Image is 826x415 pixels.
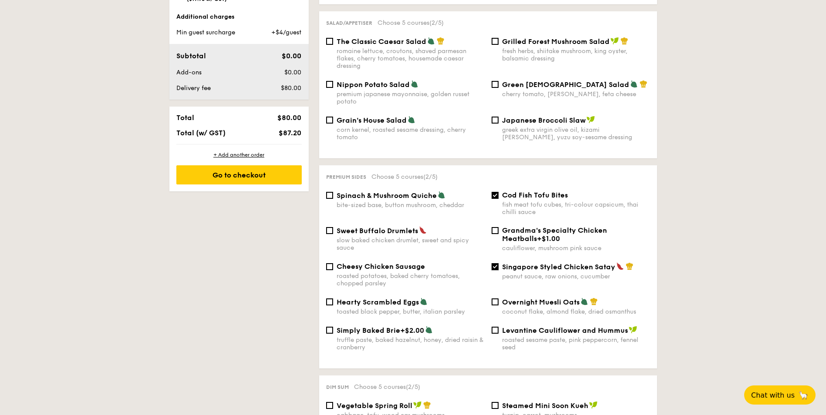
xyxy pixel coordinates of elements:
[326,227,333,234] input: Sweet Buffalo Drumletsslow baked chicken drumlet, sweet and spicy sauce
[502,47,650,62] div: fresh herbs, shiitake mushroom, king oyster, balsamic dressing
[420,298,428,305] img: icon-vegetarian.fe4039eb.svg
[502,116,586,124] span: Japanese Broccoli Slaw
[326,117,333,124] input: Grain's House Saladcorn kernel, roasted sesame dressing, cherry tomato
[371,173,438,181] span: Choose 5 courses
[587,116,595,124] img: icon-vegan.f8ff3823.svg
[176,84,211,92] span: Delivery fee
[640,80,647,88] img: icon-chef-hat.a58ddaea.svg
[502,90,650,98] div: cherry tomato, [PERSON_NAME], feta cheese
[337,237,485,251] div: slow baked chicken drumlet, sweet and spicy sauce
[502,244,650,252] div: cauliflower, mushroom pink sauce
[326,192,333,199] input: Spinach & Mushroom Quichebite-sized base, button mushroom, cheddar
[502,263,615,271] span: Singapore Styled Chicken Satay
[326,327,333,334] input: Simply Baked Brie+$2.00truffle paste, baked hazelnut, honey, dried raisin & cranberry
[537,234,560,243] span: +$1.00
[176,129,226,137] span: Total (w/ GST)
[176,69,202,76] span: Add-ons
[437,37,445,45] img: icon-chef-hat.a58ddaea.svg
[427,37,435,45] img: icon-vegetarian.fe4039eb.svg
[429,19,444,27] span: (2/5)
[337,37,426,46] span: The Classic Caesar Salad
[492,327,499,334] input: Levantine Cauliflower and Hummusroasted sesame paste, pink peppercorn, fennel seed
[337,191,437,200] span: Spinach & Mushroom Quiche
[502,201,650,216] div: fish meat tofu cubes, tri-colour capsicum, thai chilli sauce
[629,326,637,334] img: icon-vegan.f8ff3823.svg
[337,308,485,315] div: toasted black pepper, butter, italian parsley
[282,52,301,60] span: $0.00
[337,336,485,351] div: truffle paste, baked hazelnut, honey, dried raisin & cranberry
[502,126,650,141] div: greek extra virgin olive oil, kizami [PERSON_NAME], yuzu soy-sesame dressing
[751,391,795,399] span: Chat with us
[337,201,485,209] div: bite-sized base, button mushroom, cheddar
[798,390,809,400] span: 🦙
[337,272,485,287] div: roasted potatoes, baked cherry tomatoes, chopped parsley
[744,385,816,405] button: Chat with us🦙
[337,47,485,70] div: romaine lettuce, croutons, shaved parmesan flakes, cherry tomatoes, housemade caesar dressing
[492,402,499,409] input: Steamed Mini Soon Kuehturnip, carrot, mushrooms
[590,298,598,305] img: icon-chef-hat.a58ddaea.svg
[620,37,628,45] img: icon-chef-hat.a58ddaea.svg
[616,262,624,270] img: icon-spicy.37a8142b.svg
[176,165,302,184] div: Go to checkout
[326,174,366,180] span: Premium sides
[281,84,301,92] span: $80.00
[337,402,412,410] span: Vegetable Spring Roll
[492,117,499,124] input: Japanese Broccoli Slawgreek extra virgin olive oil, kizami [PERSON_NAME], yuzu soy-sesame dressing
[502,80,629,89] span: Green [DEMOGRAPHIC_DATA] Salad
[502,298,580,306] span: Overnight Muesli Oats
[492,192,499,199] input: Cod Fish Tofu Bitesfish meat tofu cubes, tri-colour capsicum, thai chilli sauce
[626,262,634,270] img: icon-chef-hat.a58ddaea.svg
[502,273,650,280] div: peanut sauce, raw onions, cucumber
[326,38,333,45] input: The Classic Caesar Saladromaine lettuce, croutons, shaved parmesan flakes, cherry tomatoes, house...
[378,19,444,27] span: Choose 5 courses
[502,37,610,46] span: Grilled Forest Mushroom Salad
[413,401,422,409] img: icon-vegan.f8ff3823.svg
[337,326,400,335] span: Simply Baked Brie
[354,383,420,391] span: Choose 5 courses
[492,263,499,270] input: Singapore Styled Chicken Sataypeanut sauce, raw onions, cucumber
[502,191,568,199] span: Cod Fish Tofu Bites
[502,326,628,335] span: Levantine Cauliflower and Hummus
[400,326,424,335] span: +$2.00
[326,384,349,390] span: Dim sum
[326,20,372,26] span: Salad/Appetiser
[277,114,301,122] span: $80.00
[502,402,588,410] span: Steamed Mini Soon Kueh
[326,298,333,305] input: Hearty Scrambled Eggstoasted black pepper, butter, italian parsley
[438,191,445,199] img: icon-vegetarian.fe4039eb.svg
[176,114,194,122] span: Total
[337,126,485,141] div: corn kernel, roasted sesame dressing, cherry tomato
[408,116,415,124] img: icon-vegetarian.fe4039eb.svg
[176,13,302,21] div: Additional charges
[337,227,418,235] span: Sweet Buffalo Drumlets
[279,129,301,137] span: $87.20
[492,81,499,88] input: Green [DEMOGRAPHIC_DATA] Saladcherry tomato, [PERSON_NAME], feta cheese
[423,173,438,181] span: (2/5)
[337,116,407,124] span: Grain's House Salad
[284,69,301,76] span: $0.00
[630,80,638,88] img: icon-vegetarian.fe4039eb.svg
[502,226,607,243] span: Grandma's Specialty Chicken Meatballs
[589,401,598,409] img: icon-vegan.f8ff3823.svg
[337,80,410,89] span: Nippon Potato Salad
[176,52,206,60] span: Subtotal
[337,90,485,105] div: premium japanese mayonnaise, golden russet potato
[326,402,333,409] input: Vegetable Spring Rollcabbage, tofu, wood ear mushrooms
[492,298,499,305] input: Overnight Muesli Oatscoconut flake, almond flake, dried osmanthus
[337,262,425,271] span: Cheesy Chicken Sausage
[423,401,431,409] img: icon-chef-hat.a58ddaea.svg
[176,29,235,36] span: Min guest surcharge
[271,29,301,36] span: +$4/guest
[492,38,499,45] input: Grilled Forest Mushroom Saladfresh herbs, shiitake mushroom, king oyster, balsamic dressing
[326,263,333,270] input: Cheesy Chicken Sausageroasted potatoes, baked cherry tomatoes, chopped parsley
[326,81,333,88] input: Nippon Potato Saladpremium japanese mayonnaise, golden russet potato
[425,326,433,334] img: icon-vegetarian.fe4039eb.svg
[502,336,650,351] div: roasted sesame paste, pink peppercorn, fennel seed
[411,80,418,88] img: icon-vegetarian.fe4039eb.svg
[492,227,499,234] input: Grandma's Specialty Chicken Meatballs+$1.00cauliflower, mushroom pink sauce
[337,298,419,306] span: Hearty Scrambled Eggs
[502,308,650,315] div: coconut flake, almond flake, dried osmanthus
[419,226,427,234] img: icon-spicy.37a8142b.svg
[176,151,302,158] div: + Add another order
[406,383,420,391] span: (2/5)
